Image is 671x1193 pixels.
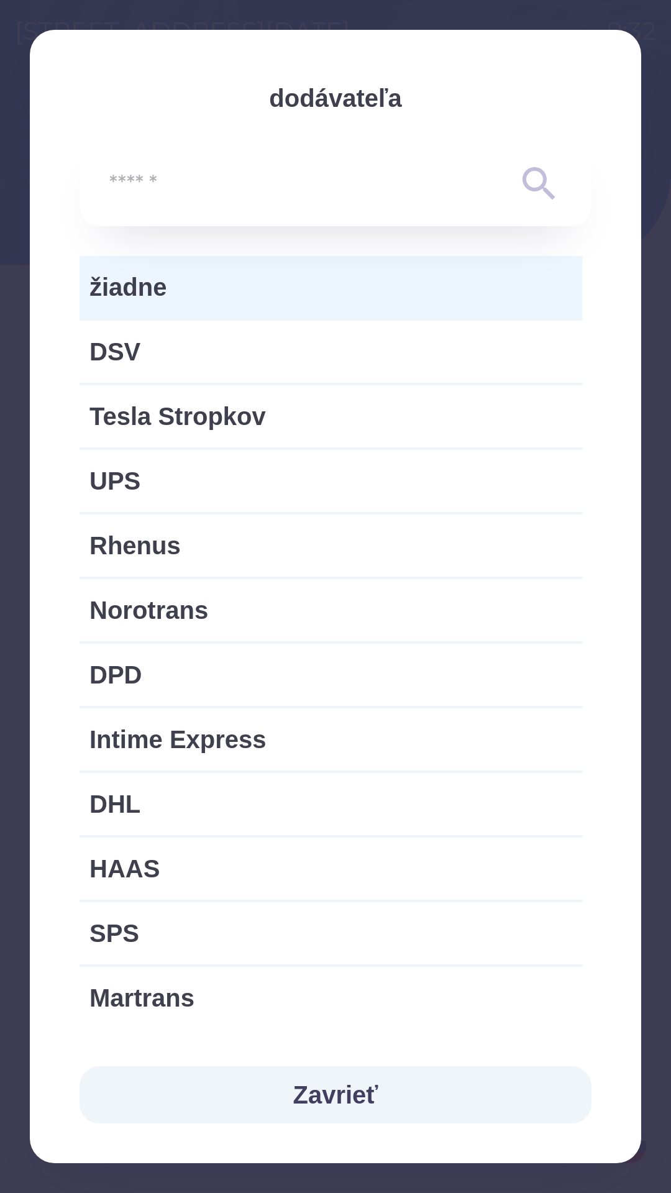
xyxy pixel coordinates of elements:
[89,979,572,1017] span: Martrans
[80,579,582,641] div: Norotrans
[89,721,572,758] span: Intime Express
[89,785,572,823] span: DHL
[89,268,572,306] span: žiadne
[80,838,582,900] div: HAAS
[80,80,591,117] p: dodávateľa
[80,321,582,383] div: DSV
[89,850,572,887] span: HAAS
[80,450,582,512] div: UPS
[80,514,582,577] div: Rhenus
[89,656,572,693] span: DPD
[80,902,582,964] div: SPS
[80,1066,591,1123] button: Zavrieť
[80,385,582,447] div: Tesla Stropkov
[80,256,582,318] div: žiadne
[80,708,582,770] div: Intime Express
[80,967,582,1029] div: Martrans
[80,644,582,706] div: DPD
[89,527,572,564] span: Rhenus
[89,333,572,370] span: DSV
[89,592,572,629] span: Norotrans
[89,462,572,500] span: UPS
[89,915,572,952] span: SPS
[80,773,582,835] div: DHL
[89,398,572,435] span: Tesla Stropkov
